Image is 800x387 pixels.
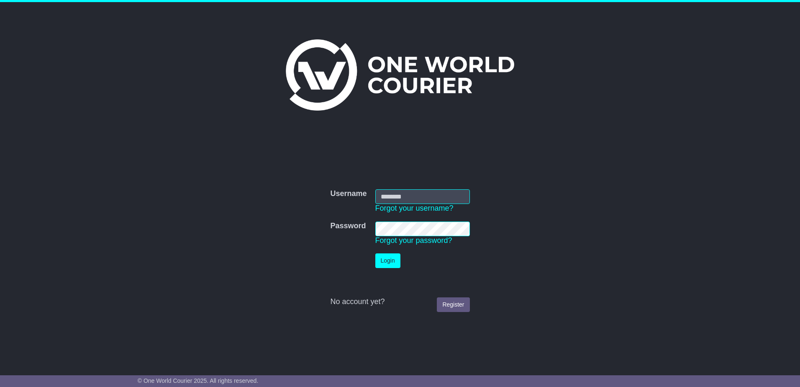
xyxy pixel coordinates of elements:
a: Forgot your password? [375,236,452,245]
a: Register [437,297,469,312]
button: Login [375,253,400,268]
a: Forgot your username? [375,204,454,212]
label: Password [330,222,366,231]
label: Username [330,189,367,199]
img: One World [286,39,514,111]
div: No account yet? [330,297,469,307]
span: © One World Courier 2025. All rights reserved. [138,377,259,384]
